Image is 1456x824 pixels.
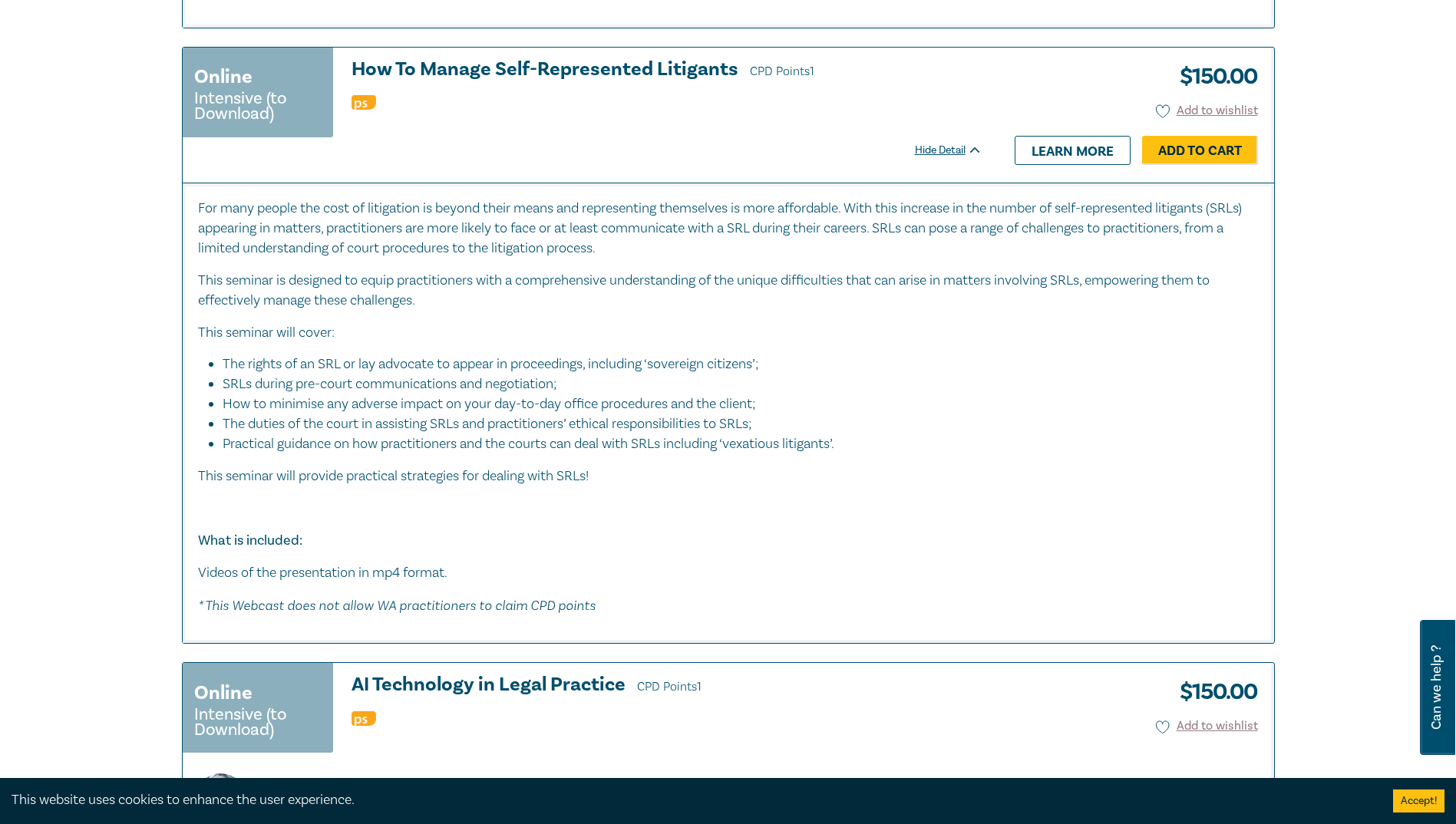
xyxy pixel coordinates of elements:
em: * This Webcast does not allow WA practitioners to claim CPD points [198,597,596,613]
span: CPD Points 1 [750,64,814,79]
p: This seminar is designed to equip practitioners with a comprehensive understanding of the unique ... [198,271,1259,311]
button: Accept cookies [1393,789,1444,812]
a: Add to Cart [1142,136,1258,165]
a: How To Manage Self-Represented Litigants CPD Points1 [352,59,982,82]
p: This seminar will provide practical strategies for dealing with SRLs! [198,466,1259,486]
a: Learn more [1015,136,1131,165]
button: Add to wishlist [1156,717,1258,735]
span: Can we help ? [1429,629,1444,746]
strong: What is included: [198,532,302,549]
li: The duties of the court in assisting SRLs and practitioners’ ethical responsibilities to SRLs; [223,414,1243,434]
span: CPD Points 1 [637,679,702,694]
p: Videos of the presentation in mp4 format. [198,563,1259,583]
li: Practical guidance on how practitioners and the courts can deal with SRLs including ‘vexatious li... [223,434,1259,454]
small: Intensive (to Download) [194,707,322,737]
h3: Online [194,63,253,91]
img: Professional Skills [352,95,376,110]
li: How to minimise any adverse impact on your day-to-day office procedures and the client; [223,394,1243,414]
li: SRLs during pre-court communications and negotiation; [223,374,1243,394]
img: Professional Skills [352,711,376,726]
h3: AI Technology in Legal Practice [352,674,982,697]
a: AI Technology in Legal Practice CPD Points1 [352,674,982,697]
h3: $ 150.00 [1168,674,1258,710]
li: The rights of an SRL or lay advocate to appear in proceedings, including ‘sovereign citizens’; [223,354,1243,374]
p: This seminar will cover: [198,323,1259,343]
small: Intensive (to Download) [194,91,322,121]
h3: $ 150.00 [1168,59,1258,94]
div: This website uses cookies to enhance the user experience. [12,790,1370,810]
button: Add to wishlist [1156,102,1258,120]
div: Hide Detail [915,143,999,158]
h3: Online [194,679,253,707]
p: For many people the cost of litigation is beyond their means and representing themselves is more ... [198,199,1259,259]
h3: How To Manage Self-Represented Litigants [352,59,982,82]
